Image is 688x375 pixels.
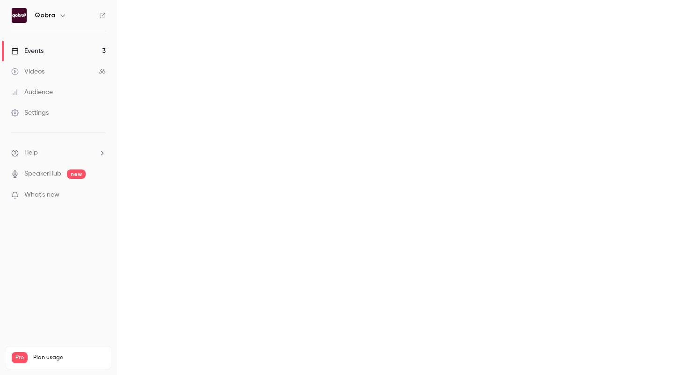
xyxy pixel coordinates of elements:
[11,67,44,76] div: Videos
[24,148,38,158] span: Help
[11,88,53,97] div: Audience
[12,8,27,23] img: Qobra
[67,169,86,179] span: new
[11,108,49,118] div: Settings
[24,190,59,200] span: What's new
[35,11,55,20] h6: Qobra
[12,352,28,363] span: Pro
[33,354,105,361] span: Plan usage
[11,148,106,158] li: help-dropdown-opener
[24,169,61,179] a: SpeakerHub
[11,46,44,56] div: Events
[95,191,106,199] iframe: Noticeable Trigger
